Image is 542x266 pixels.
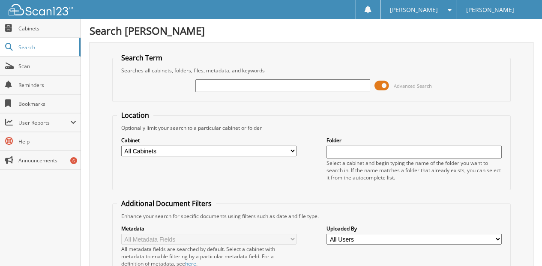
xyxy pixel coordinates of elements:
[9,4,73,15] img: scan123-logo-white.svg
[117,111,153,120] legend: Location
[390,7,438,12] span: [PERSON_NAME]
[70,157,77,164] div: 6
[394,83,432,89] span: Advanced Search
[499,225,542,266] iframe: Chat Widget
[18,157,76,164] span: Announcements
[18,138,76,145] span: Help
[18,63,76,70] span: Scan
[117,199,216,208] legend: Additional Document Filters
[117,212,506,220] div: Enhance your search for specific documents using filters such as date and file type.
[121,225,296,232] label: Metadata
[326,137,502,144] label: Folder
[18,25,76,32] span: Cabinets
[117,124,506,132] div: Optionally limit your search to a particular cabinet or folder
[326,225,502,232] label: Uploaded By
[121,137,296,144] label: Cabinet
[466,7,514,12] span: [PERSON_NAME]
[117,67,506,74] div: Searches all cabinets, folders, files, metadata, and keywords
[117,53,167,63] legend: Search Term
[18,100,76,108] span: Bookmarks
[326,159,502,181] div: Select a cabinet and begin typing the name of the folder you want to search in. If the name match...
[18,81,76,89] span: Reminders
[90,24,533,38] h1: Search [PERSON_NAME]
[18,44,75,51] span: Search
[18,119,70,126] span: User Reports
